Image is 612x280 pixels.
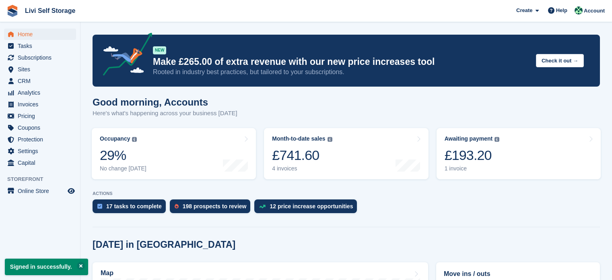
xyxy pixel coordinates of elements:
a: Livi Self Storage [22,4,78,17]
a: menu [4,99,76,110]
span: Coupons [18,122,66,133]
a: menu [4,64,76,75]
img: icon-info-grey-7440780725fd019a000dd9b08b2336e03edf1995a4989e88bcd33f0948082b44.svg [132,137,137,142]
span: CRM [18,75,66,87]
img: Accounts [575,6,583,15]
p: Signed in successfully. [5,259,88,275]
a: menu [4,122,76,133]
img: icon-info-grey-7440780725fd019a000dd9b08b2336e03edf1995a4989e88bcd33f0948082b44.svg [328,137,332,142]
span: Online Store [18,185,66,197]
span: Create [516,6,532,15]
a: menu [4,29,76,40]
a: menu [4,87,76,98]
a: 17 tasks to complete [93,199,170,217]
a: menu [4,40,76,52]
img: price_increase_opportunities-93ffe204e8149a01c8c9dc8f82e8f89637d9d84a8eef4429ea346261dce0b2c0.svg [259,205,266,208]
p: ACTIONS [93,191,600,196]
p: Here's what's happening across your business [DATE] [93,109,237,118]
div: NEW [153,46,166,54]
span: Settings [18,145,66,157]
div: 29% [100,147,146,164]
a: Month-to-date sales £741.60 4 invoices [264,128,428,179]
span: Analytics [18,87,66,98]
span: Capital [18,157,66,168]
a: Awaiting payment £193.20 1 invoice [437,128,601,179]
span: Sites [18,64,66,75]
div: £741.60 [272,147,332,164]
a: menu [4,145,76,157]
p: Make £265.00 of extra revenue with our new price increases tool [153,56,530,68]
img: icon-info-grey-7440780725fd019a000dd9b08b2336e03edf1995a4989e88bcd33f0948082b44.svg [495,137,499,142]
h1: Good morning, Accounts [93,97,237,108]
span: Help [556,6,567,15]
div: 198 prospects to review [183,203,247,209]
div: 12 price increase opportunities [270,203,353,209]
div: 4 invoices [272,165,332,172]
div: £193.20 [445,147,500,164]
a: menu [4,110,76,122]
a: menu [4,157,76,168]
div: No change [DATE] [100,165,146,172]
a: menu [4,134,76,145]
button: Check it out → [536,54,584,67]
span: Protection [18,134,66,145]
h2: Map [101,270,113,277]
a: Preview store [66,186,76,196]
span: Account [584,7,605,15]
p: Rooted in industry best practices, but tailored to your subscriptions. [153,68,530,77]
span: Tasks [18,40,66,52]
span: Subscriptions [18,52,66,63]
img: prospect-51fa495bee0391a8d652442698ab0144808aea92771e9ea1ae160a38d050c398.svg [175,204,179,209]
span: Invoices [18,99,66,110]
img: stora-icon-8386f47178a22dfd0bd8f6a31ec36ba5ce8667c1dd55bd0f319d3a0aa187defe.svg [6,5,19,17]
div: Month-to-date sales [272,135,325,142]
a: menu [4,52,76,63]
div: Occupancy [100,135,130,142]
span: Storefront [7,175,80,183]
a: 198 prospects to review [170,199,255,217]
div: Awaiting payment [445,135,493,142]
a: 12 price increase opportunities [254,199,361,217]
a: menu [4,75,76,87]
a: menu [4,185,76,197]
h2: Move ins / outs [444,269,592,279]
span: Pricing [18,110,66,122]
div: 1 invoice [445,165,500,172]
div: 17 tasks to complete [106,203,162,209]
span: Home [18,29,66,40]
h2: [DATE] in [GEOGRAPHIC_DATA] [93,239,235,250]
img: task-75834270c22a3079a89374b754ae025e5fb1db73e45f91037f5363f120a921f8.svg [97,204,102,209]
a: Occupancy 29% No change [DATE] [92,128,256,179]
img: price-adjustments-announcement-icon-8257ccfd72463d97f412b2fc003d46551f7dbcb40ab6d574587a9cd5c0d94... [96,33,152,79]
